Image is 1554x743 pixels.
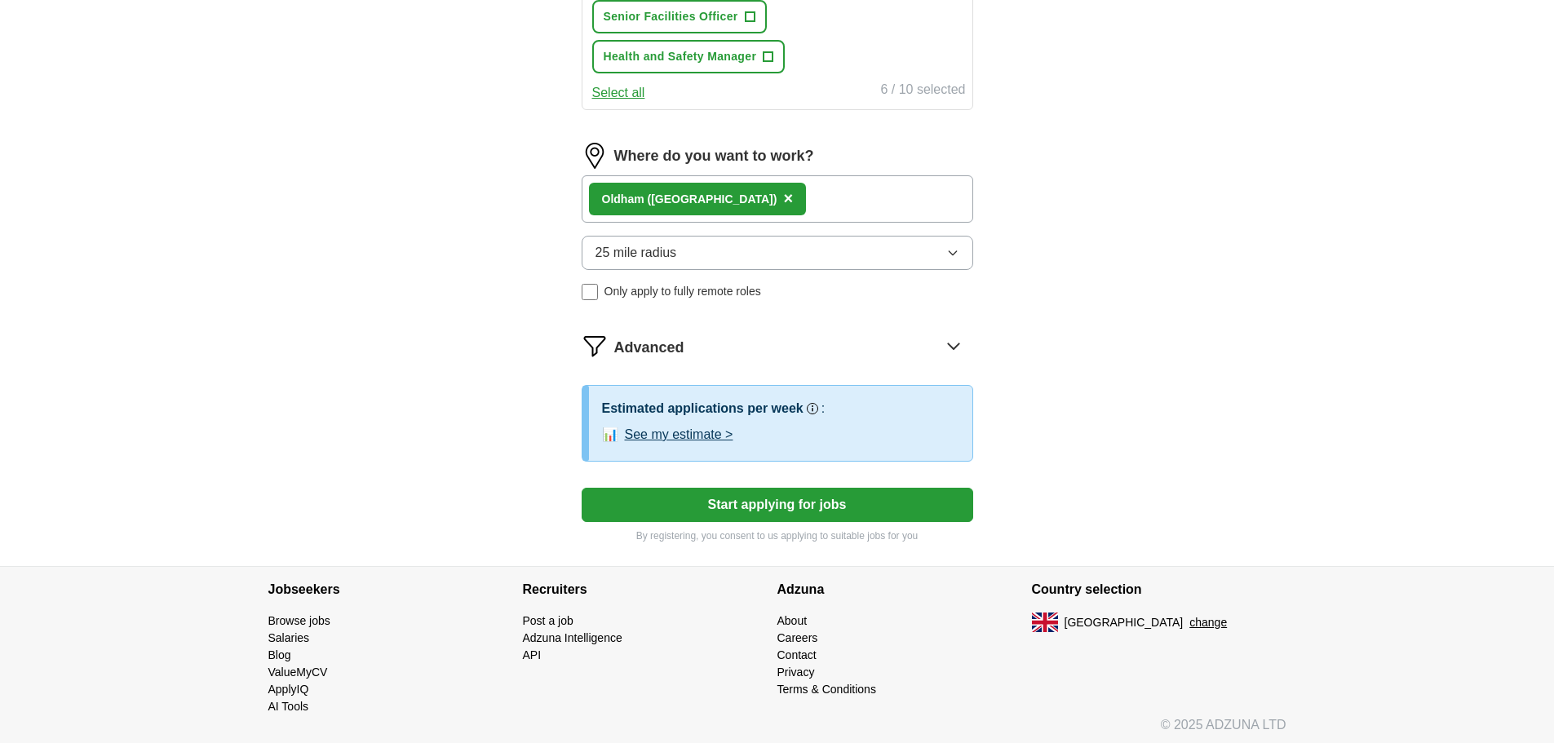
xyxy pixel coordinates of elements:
[783,187,793,211] button: ×
[268,683,309,696] a: ApplyIQ
[604,48,757,65] span: Health and Safety Manager
[523,631,622,644] a: Adzuna Intelligence
[1189,614,1227,631] button: change
[1032,613,1058,632] img: UK flag
[592,83,645,103] button: Select all
[777,614,808,627] a: About
[592,40,786,73] button: Health and Safety Manager
[777,683,876,696] a: Terms & Conditions
[582,236,973,270] button: 25 mile radius
[595,243,677,263] span: 25 mile radius
[777,648,817,661] a: Contact
[777,666,815,679] a: Privacy
[604,8,738,25] span: Senior Facilities Officer
[268,666,328,679] a: ValueMyCV
[602,399,804,418] h3: Estimated applications per week
[268,631,310,644] a: Salaries
[783,189,793,207] span: ×
[523,614,573,627] a: Post a job
[648,192,777,206] span: ([GEOGRAPHIC_DATA])
[777,631,818,644] a: Careers
[880,80,965,103] div: 6 / 10 selected
[582,284,598,300] input: Only apply to fully remote roles
[268,648,291,661] a: Blog
[582,333,608,359] img: filter
[602,192,644,206] strong: Oldham
[582,143,608,169] img: location.png
[268,614,330,627] a: Browse jobs
[821,399,825,418] h3: :
[1065,614,1184,631] span: [GEOGRAPHIC_DATA]
[614,337,684,359] span: Advanced
[582,529,973,543] p: By registering, you consent to us applying to suitable jobs for you
[602,425,618,444] span: 📊
[582,488,973,522] button: Start applying for jobs
[523,648,542,661] a: API
[268,700,309,713] a: AI Tools
[1032,567,1286,613] h4: Country selection
[614,145,814,167] label: Where do you want to work?
[625,425,733,444] button: See my estimate >
[604,283,761,300] span: Only apply to fully remote roles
